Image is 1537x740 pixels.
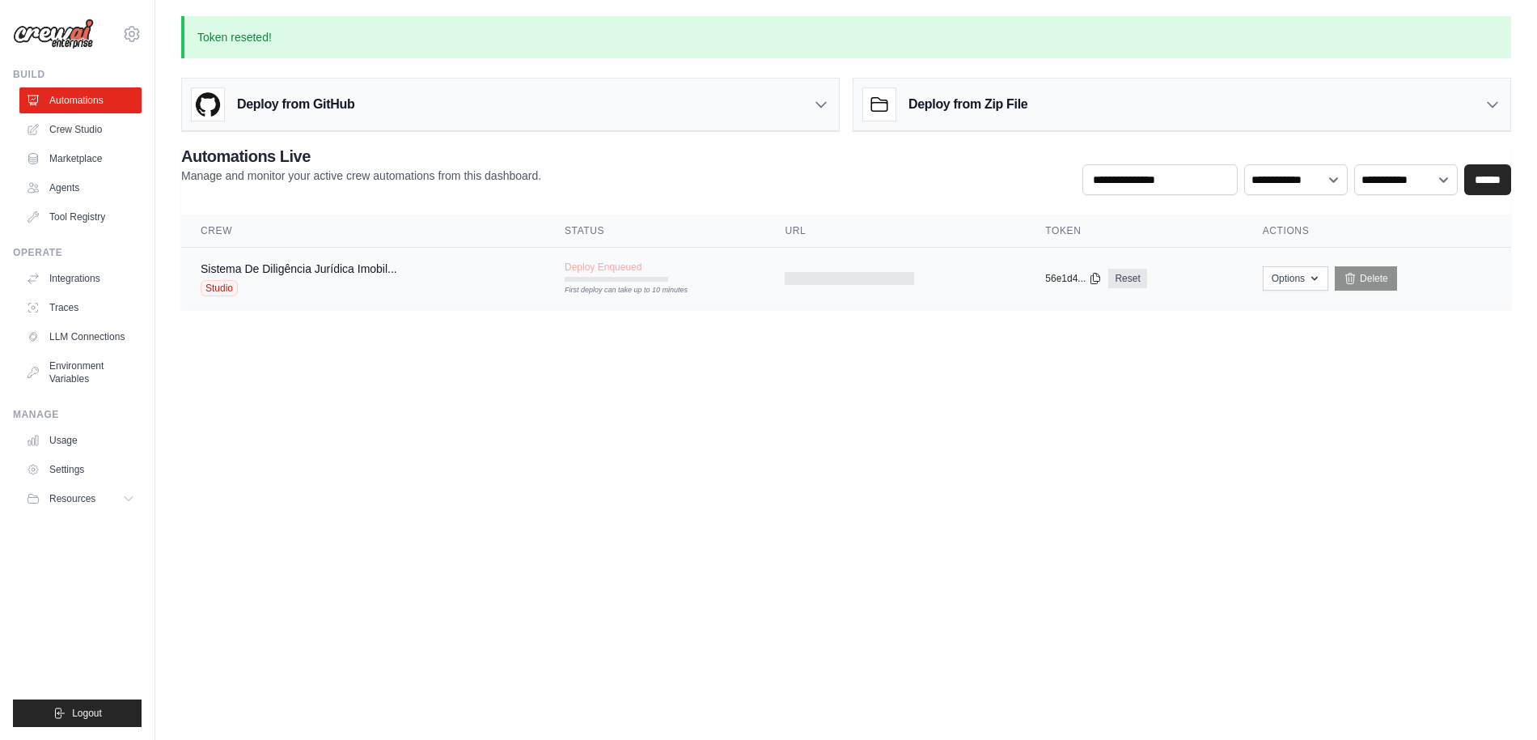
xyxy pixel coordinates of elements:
[13,19,94,49] img: Logo
[19,175,142,201] a: Agents
[19,457,142,483] a: Settings
[1045,272,1102,285] button: 56e1d4...
[49,492,95,505] span: Resources
[181,145,541,168] h2: Automations Live
[19,295,142,321] a: Traces
[565,261,641,274] span: Deploy Enqueued
[545,215,765,248] th: Status
[19,324,142,350] a: LLM Connections
[19,146,142,172] a: Marketplace
[181,215,545,248] th: Crew
[565,285,668,296] div: First deploy can take up to 10 minutes
[13,408,142,421] div: Manage
[1243,215,1511,248] th: Actions
[201,280,238,296] span: Studio
[13,700,142,727] button: Logout
[201,262,397,275] a: Sistema De Diligência Jurídica Imobil...
[1335,266,1397,291] a: Delete
[192,88,224,121] img: GitHub Logo
[72,707,102,720] span: Logout
[13,246,142,259] div: Operate
[19,266,142,291] a: Integrations
[1026,215,1243,248] th: Token
[1263,266,1328,291] button: Options
[19,117,142,142] a: Crew Studio
[1108,269,1146,288] a: Reset
[181,168,541,184] p: Manage and monitor your active crew automations from this dashboard.
[908,95,1027,114] h3: Deploy from Zip File
[765,215,1026,248] th: URL
[19,87,142,113] a: Automations
[19,353,142,392] a: Environment Variables
[19,486,142,512] button: Resources
[237,95,354,114] h3: Deploy from GitHub
[19,204,142,230] a: Tool Registry
[13,68,142,81] div: Build
[181,16,1511,58] p: Token reseted!
[19,427,142,453] a: Usage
